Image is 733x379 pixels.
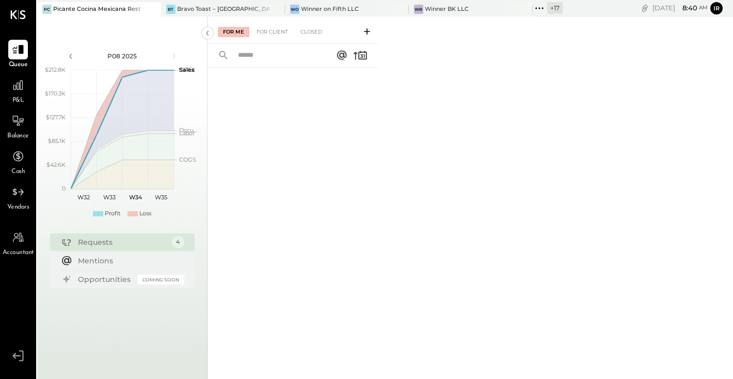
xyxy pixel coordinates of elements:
text: $42.6K [46,161,66,168]
span: Vendors [7,203,29,212]
span: Queue [9,60,28,70]
text: W32 [77,194,90,201]
div: Loss [139,210,151,218]
a: Vendors [1,182,36,212]
span: Cash [11,167,25,177]
div: Closed [295,27,327,37]
text: $212.8K [45,66,66,73]
a: Cash [1,147,36,177]
div: Wo [290,5,299,14]
div: 4 [172,236,184,248]
div: For Me [218,27,249,37]
span: Balance [7,132,29,141]
div: [DATE] [652,3,708,13]
div: P08 2025 [78,52,166,60]
a: Balance [1,111,36,141]
text: COGS [179,156,196,163]
text: W35 [155,194,167,201]
div: Coming Soon [138,275,184,285]
button: Ir [710,2,723,14]
text: $170.3K [45,90,66,97]
span: 8 : 40 [677,3,697,13]
div: copy link [640,3,650,13]
div: Profit [105,210,120,218]
a: Queue [1,40,36,70]
div: + 17 [547,2,563,14]
div: Winner on Fifth LLC [301,5,359,13]
text: Occu... [179,127,197,134]
text: 0 [62,185,66,192]
div: Winner BK LLC [425,5,469,13]
text: W34 [129,194,142,201]
div: WB [414,5,423,14]
a: Accountant [1,228,36,258]
a: P&L [1,75,36,105]
text: W33 [103,194,116,201]
div: BT [166,5,176,14]
div: Picante Cocina Mexicana Rest [53,5,141,13]
span: Accountant [3,248,34,258]
text: $127.7K [46,114,66,121]
div: For Client [251,27,293,37]
div: Opportunities [78,274,133,285]
text: $85.1K [48,137,66,145]
div: Requests [78,237,167,247]
span: am [699,4,708,11]
text: Labor [179,130,195,137]
div: Bravo Toast – [GEOGRAPHIC_DATA] [177,5,269,13]
span: P&L [12,96,24,105]
div: Mentions [78,256,179,266]
div: PC [42,5,52,14]
text: Sales [179,66,195,73]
